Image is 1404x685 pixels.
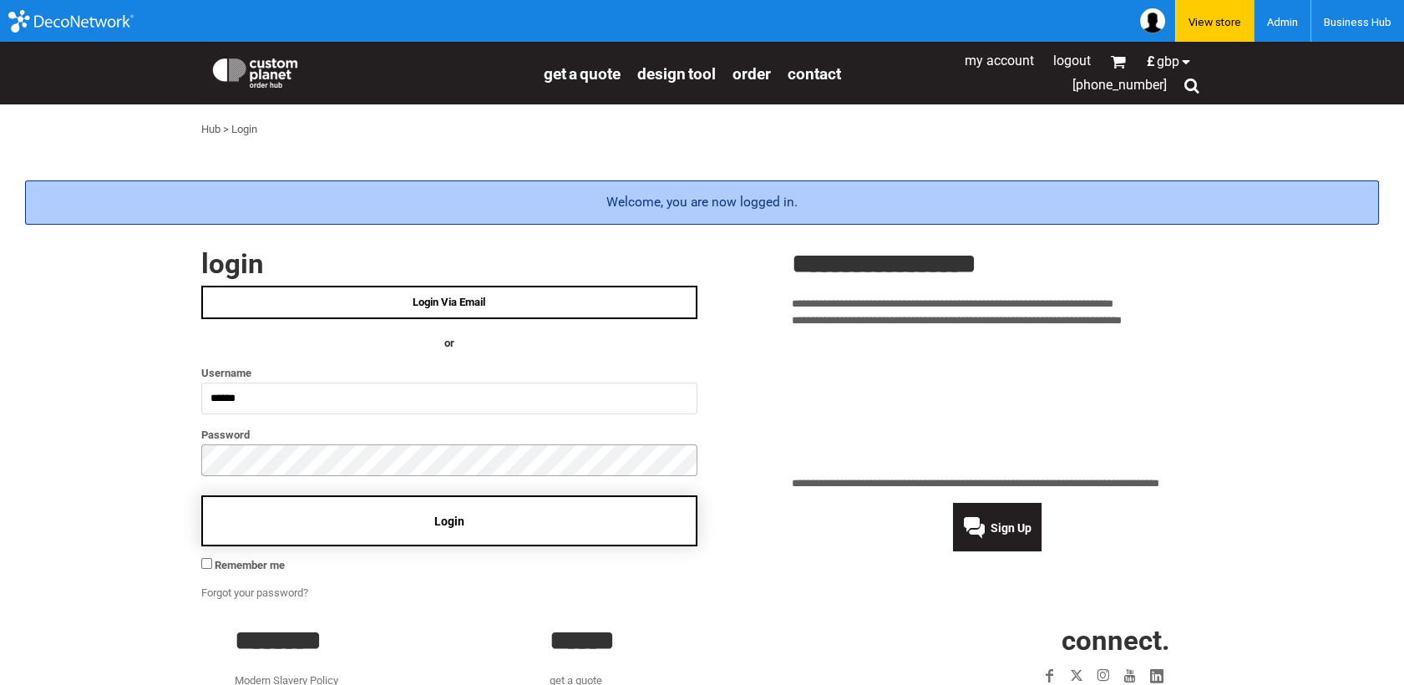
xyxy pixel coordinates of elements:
span: Login Via Email [413,296,485,308]
span: GBP [1157,55,1179,68]
span: Remember me [215,559,285,571]
span: Sign Up [991,521,1031,535]
label: Username [201,363,697,383]
span: [PHONE_NUMBER] [1072,77,1167,93]
label: Password [201,425,697,444]
a: Contact [788,63,841,83]
a: Logout [1053,53,1091,68]
div: > [223,121,229,139]
span: £ [1147,55,1157,68]
span: design tool [637,64,716,84]
input: Remember me [201,558,212,569]
img: Custom Planet [210,54,301,88]
h2: CONNECT. [864,627,1169,654]
a: order [732,63,771,83]
h2: Login [201,250,697,277]
span: Contact [788,64,841,84]
span: order [732,64,771,84]
iframe: Customer reviews powered by Trustpilot [792,340,1204,465]
a: get a quote [544,63,621,83]
a: Login Via Email [201,286,697,319]
span: get a quote [544,64,621,84]
a: My Account [965,53,1034,68]
a: Custom Planet [201,46,535,96]
a: Hub [201,123,220,135]
h4: OR [201,335,697,353]
span: Login [434,515,464,528]
div: Welcome, you are now logged in. [25,180,1379,225]
a: Forgot your password? [201,586,308,599]
div: Login [231,121,257,139]
a: design tool [637,63,716,83]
